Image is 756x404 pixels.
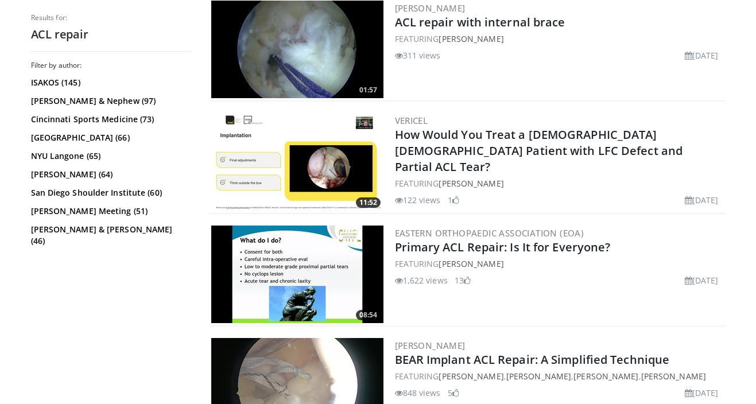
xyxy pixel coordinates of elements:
[31,205,189,217] a: [PERSON_NAME] Meeting (51)
[685,49,719,61] li: [DATE]
[395,14,565,30] a: ACL repair with internal brace
[685,274,719,286] li: [DATE]
[31,150,189,162] a: NYU Langone (65)
[211,113,383,211] a: 11:52
[395,387,441,399] li: 848 views
[573,371,638,382] a: [PERSON_NAME]
[448,194,459,206] li: 1
[395,274,448,286] li: 1,622 views
[356,85,381,95] span: 01:57
[395,370,723,382] div: FEATURING , , ,
[395,177,723,189] div: FEATURING
[211,113,383,211] img: 62f325f7-467e-4e39-9fa8-a2cb7d050ecd.300x170_q85_crop-smart_upscale.jpg
[395,352,670,367] a: BEAR Implant ACL Repair: A Simplified Technique
[31,13,192,22] p: Results for:
[395,340,466,351] a: [PERSON_NAME]
[31,27,192,42] h2: ACL repair
[395,49,441,61] li: 311 views
[356,310,381,320] span: 08:54
[641,371,706,382] a: [PERSON_NAME]
[439,258,503,269] a: [PERSON_NAME]
[395,194,441,206] li: 122 views
[455,274,471,286] li: 13
[439,33,503,44] a: [PERSON_NAME]
[395,258,723,270] div: FEATURING
[31,114,189,125] a: Cincinnati Sports Medicine (73)
[211,226,383,323] img: c0930844-bbd1-40da-a1c4-987a22f91bed.300x170_q85_crop-smart_upscale.jpg
[506,371,571,382] a: [PERSON_NAME]
[211,226,383,323] a: 08:54
[31,77,189,88] a: ISAKOS (145)
[395,127,683,174] a: How Would You Treat a [DEMOGRAPHIC_DATA] [DEMOGRAPHIC_DATA] Patient with LFC Defect and Partial A...
[31,224,189,247] a: [PERSON_NAME] & [PERSON_NAME] (46)
[395,227,584,239] a: Eastern Orthopaedic Association (EOA)
[31,187,189,199] a: San Diego Shoulder Institute (60)
[439,371,503,382] a: [PERSON_NAME]
[395,115,428,126] a: Vericel
[395,239,611,255] a: Primary ACL Repair: Is It for Everyone?
[685,194,719,206] li: [DATE]
[356,197,381,208] span: 11:52
[31,132,189,143] a: [GEOGRAPHIC_DATA] (66)
[211,1,383,98] img: f3e864af-258b-4e38-924e-e891985e295c.300x170_q85_crop-smart_upscale.jpg
[685,387,719,399] li: [DATE]
[31,169,189,180] a: [PERSON_NAME] (64)
[395,33,723,45] div: FEATURING
[31,61,192,70] h3: Filter by author:
[211,1,383,98] a: 01:57
[31,95,189,107] a: [PERSON_NAME] & Nephew (97)
[395,2,466,14] a: [PERSON_NAME]
[448,387,459,399] li: 5
[439,178,503,189] a: [PERSON_NAME]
